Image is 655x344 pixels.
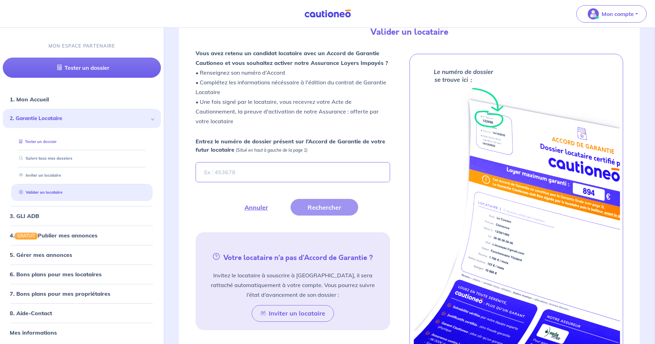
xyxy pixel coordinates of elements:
[11,153,153,165] div: Suivre tous mes dossiers
[300,27,518,37] h4: Valider un locataire
[16,139,57,144] a: Tester un dossier
[3,228,161,242] div: 4.GRATUITPublier mes annonces
[16,173,61,178] a: Inviter un locataire
[196,50,388,66] strong: Vous avez retenu un candidat locataire avec un Accord de Garantie Cautioneo et vous souhaitez act...
[49,43,115,49] p: MON ESPACE PARTENAIRE
[10,232,97,239] a: 4.GRATUITPublier mes annonces
[204,270,381,300] p: Invitez le locataire à souscrire à [GEOGRAPHIC_DATA], il sera rattaché automatiquement à votre co...
[16,190,62,195] a: Valider un locataire
[602,10,634,18] p: Mon compte
[3,209,161,223] div: 3. GLI ADB
[16,156,72,161] a: Suivre tous mes dossiers
[198,252,387,262] h5: Votre locataire n’a pas d’Accord de Garantie ?
[10,251,72,258] a: 5. Gérer mes annonces
[10,329,57,336] a: Mes informations
[3,306,161,320] div: 8. Aide-Contact
[252,305,334,322] button: Inviter un locataire
[11,136,153,148] div: Tester un dossier
[10,271,102,278] a: 6. Bons plans pour mes locataires
[302,9,354,18] img: Cautioneo
[588,8,599,19] img: illu_account_valid_menu.svg
[10,96,49,103] a: 1. Mon Accueil
[10,115,149,123] span: 2. Garantie Locataire
[10,212,39,219] a: 3. GLI ADB
[3,326,161,339] div: Mes informations
[196,48,390,126] p: • Renseignez son numéro d’Accord • Complétez les informations nécéssaire à l'édition du contrat d...
[3,248,161,262] div: 5. Gérer mes annonces
[3,109,161,128] div: 2. Garantie Locataire
[576,5,647,23] button: illu_account_valid_menu.svgMon compte
[11,187,153,198] div: Valider un locataire
[3,92,161,106] div: 1. Mon Accueil
[236,148,308,153] em: (Situé en haut à gauche de la page 1)
[11,170,153,181] div: Inviter un locataire
[10,290,110,297] a: 7. Bons plans pour mes propriétaires
[3,58,161,78] a: Tester un dossier
[3,287,161,301] div: 7. Bons plans pour mes propriétaires
[196,138,385,153] strong: Entrez le numéro de dossier présent sur l’Accord de Garantie de votre futur locataire
[10,310,52,317] a: 8. Aide-Contact
[196,162,390,182] input: Ex : 453678
[3,267,161,281] div: 6. Bons plans pour mes locataires
[227,199,285,216] button: Annuler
